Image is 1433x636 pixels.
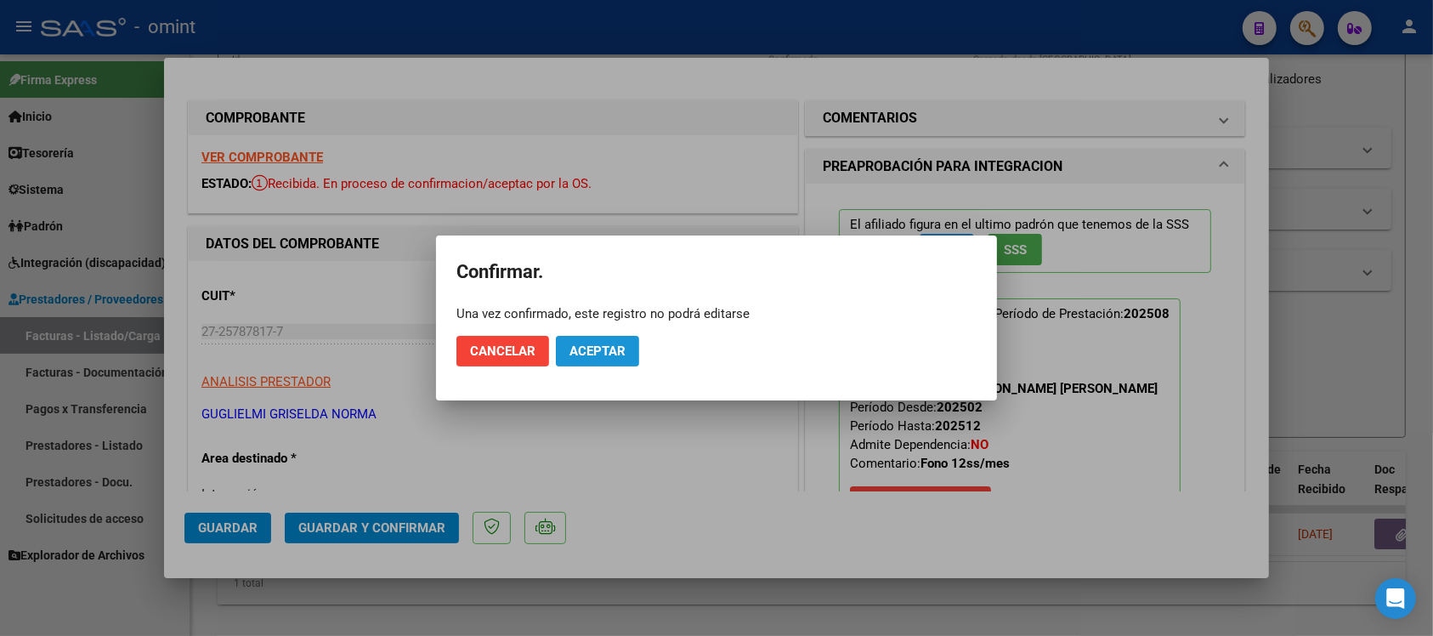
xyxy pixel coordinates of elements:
div: Open Intercom Messenger [1375,578,1416,619]
span: Aceptar [569,344,626,359]
div: Una vez confirmado, este registro no podrá editarse [456,305,977,322]
h2: Confirmar. [456,256,977,288]
button: Aceptar [556,336,639,366]
button: Cancelar [456,336,549,366]
span: Cancelar [470,344,535,359]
